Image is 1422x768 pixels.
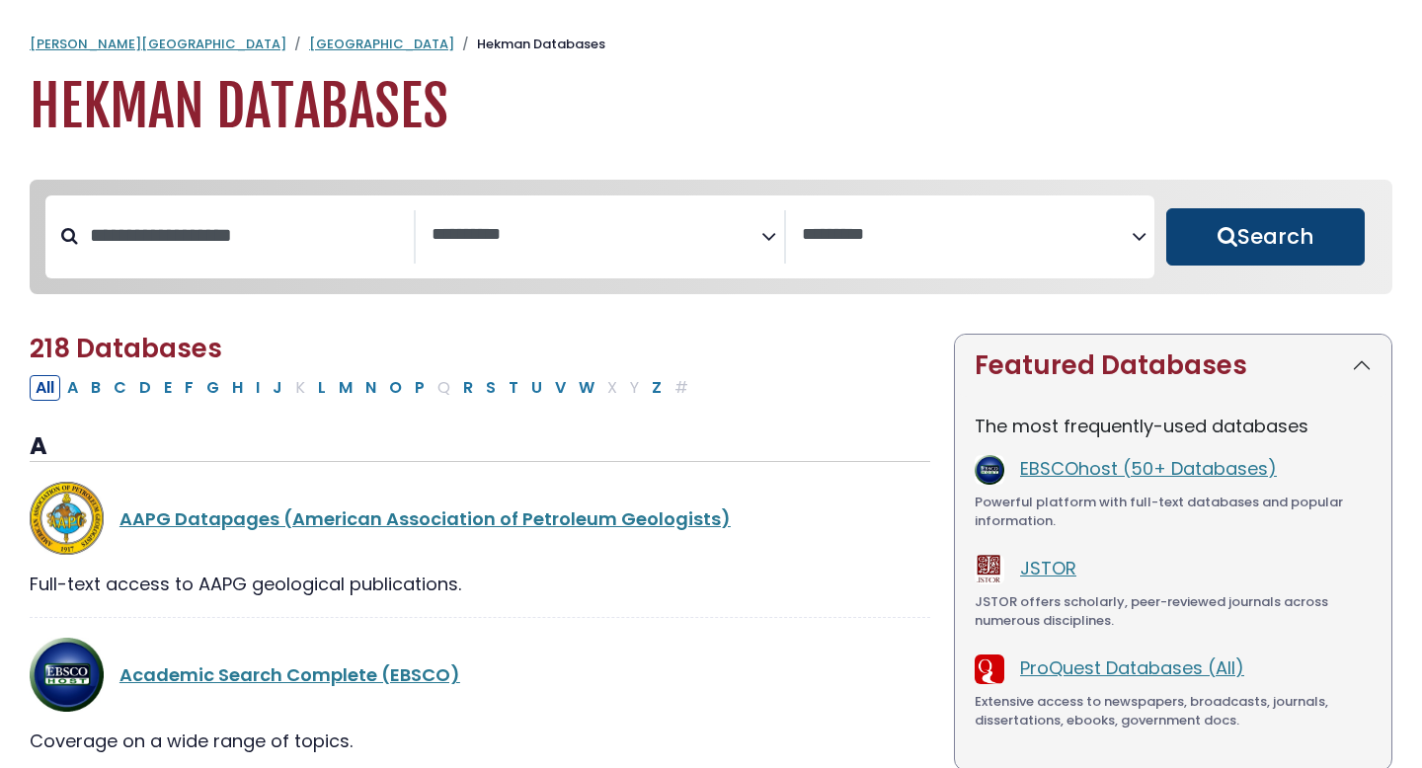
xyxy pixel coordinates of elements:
textarea: Search [802,225,1132,246]
input: Search database by title or keyword [78,219,414,252]
button: Filter Results I [250,375,266,401]
button: All [30,375,60,401]
nav: breadcrumb [30,35,1392,54]
a: AAPG Datapages (American Association of Petroleum Geologists) [119,506,731,531]
div: Alpha-list to filter by first letter of database name [30,374,696,399]
button: Filter Results C [108,375,132,401]
button: Filter Results L [312,375,332,401]
a: JSTOR [1020,556,1076,580]
button: Filter Results M [333,375,358,401]
button: Filter Results F [179,375,199,401]
div: JSTOR offers scholarly, peer-reviewed journals across numerous disciplines. [975,592,1372,631]
h1: Hekman Databases [30,74,1392,140]
button: Filter Results H [226,375,249,401]
button: Filter Results B [85,375,107,401]
button: Filter Results D [133,375,157,401]
p: The most frequently-used databases [975,413,1372,439]
h3: A [30,432,930,462]
button: Filter Results S [480,375,502,401]
li: Hekman Databases [454,35,605,54]
a: EBSCOhost (50+ Databases) [1020,456,1277,481]
a: Academic Search Complete (EBSCO) [119,662,460,687]
button: Filter Results T [503,375,524,401]
button: Filter Results G [200,375,225,401]
nav: Search filters [30,180,1392,294]
a: ProQuest Databases (All) [1020,655,1244,680]
a: [GEOGRAPHIC_DATA] [309,35,454,53]
button: Filter Results N [359,375,382,401]
button: Filter Results W [573,375,600,401]
button: Filter Results O [383,375,408,401]
button: Filter Results J [267,375,288,401]
button: Filter Results R [457,375,479,401]
button: Filter Results Z [646,375,668,401]
div: Powerful platform with full-text databases and popular information. [975,493,1372,531]
button: Filter Results U [525,375,548,401]
button: Filter Results P [409,375,431,401]
div: Coverage on a wide range of topics. [30,728,930,754]
div: Full-text access to AAPG geological publications. [30,571,930,597]
button: Submit for Search Results [1166,208,1365,266]
button: Filter Results V [549,375,572,401]
button: Filter Results E [158,375,178,401]
span: 218 Databases [30,331,222,366]
button: Filter Results A [61,375,84,401]
textarea: Search [432,225,761,246]
button: Featured Databases [955,335,1391,397]
div: Extensive access to newspapers, broadcasts, journals, dissertations, ebooks, government docs. [975,692,1372,730]
a: [PERSON_NAME][GEOGRAPHIC_DATA] [30,35,286,53]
